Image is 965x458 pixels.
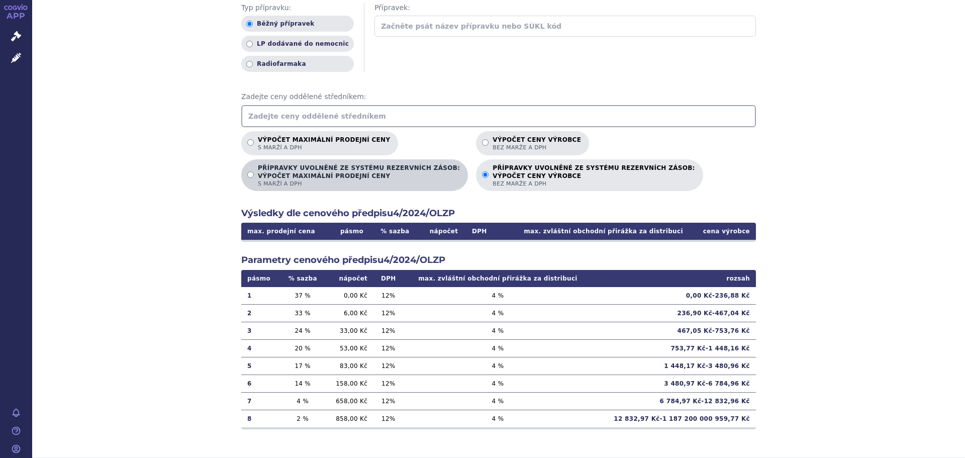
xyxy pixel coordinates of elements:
[403,410,592,427] td: 4 %
[403,322,592,339] td: 4 %
[325,357,373,375] td: 83,00 Kč
[493,136,581,151] p: Výpočet ceny výrobce
[493,164,695,188] p: PŘÍPRAVKY UVOLNĚNÉ ZE SYSTÉMU REZERVNÍCH ZÁSOB:
[493,172,695,180] strong: VÝPOČET CENY VÝROBCE
[403,357,592,375] td: 4 %
[241,56,354,72] label: Radiofarmaka
[241,3,354,13] span: Typ přípravku:
[493,180,695,188] span: bez marže a DPH
[593,322,756,339] td: 467,05 Kč - 753,76 Kč
[258,180,460,188] span: s marží a DPH
[495,223,689,240] th: max. zvláštní obchodní přirážka za distribuci
[241,270,280,287] th: pásmo
[373,270,403,287] th: DPH
[464,223,495,240] th: DPH
[593,357,756,375] td: 1 448,17 Kč - 3 480,96 Kč
[593,304,756,322] td: 236,90 Kč - 467,04 Kč
[241,207,756,220] h2: Výsledky dle cenového předpisu 4/2024/OLZP
[374,16,756,37] input: Začněte psát název přípravku nebo SÚKL kód
[246,21,253,27] input: Běžný přípravek
[373,287,403,305] td: 12 %
[241,92,756,102] span: Zadejte ceny oddělené středníkem:
[241,322,280,339] td: 3
[593,270,756,287] th: rozsah
[373,339,403,357] td: 12 %
[247,139,254,146] input: Výpočet maximální prodejní cenys marží a DPH
[258,172,460,180] strong: VÝPOČET MAXIMÁLNÍ PRODEJNÍ CENY
[280,339,325,357] td: 20 %
[280,270,325,287] th: % sazba
[593,410,756,427] td: 12 832,97 Kč - 1 187 200 000 959,77 Kč
[325,287,373,305] td: 0,00 Kč
[373,304,403,322] td: 12 %
[332,223,372,240] th: pásmo
[241,223,332,240] th: max. prodejní cena
[325,270,373,287] th: nápočet
[241,287,280,305] td: 1
[241,105,756,127] input: Zadejte ceny oddělené středníkem
[241,375,280,392] td: 6
[241,357,280,375] td: 5
[258,144,390,151] span: s marží a DPH
[593,287,756,305] td: 0,00 Kč - 236,88 Kč
[403,270,592,287] th: max. zvláštní obchodní přirážka za distribuci
[280,392,325,410] td: 4 %
[482,171,489,178] input: PŘÍPRAVKY UVOLNĚNÉ ZE SYSTÉMU REZERVNÍCH ZÁSOB:VÝPOČET CENY VÝROBCEbez marže a DPH
[373,392,403,410] td: 12 %
[403,339,592,357] td: 4 %
[325,410,373,427] td: 858,00 Kč
[373,410,403,427] td: 12 %
[258,136,390,151] p: Výpočet maximální prodejní ceny
[280,410,325,427] td: 2 %
[372,223,418,240] th: % sazba
[403,287,592,305] td: 4 %
[280,357,325,375] td: 17 %
[247,171,254,178] input: PŘÍPRAVKY UVOLNĚNÉ ZE SYSTÉMU REZERVNÍCH ZÁSOB:VÝPOČET MAXIMÁLNÍ PRODEJNÍ CENYs marží a DPH
[241,254,756,266] h2: Parametry cenového předpisu 4/2024/OLZP
[593,392,756,410] td: 6 784,97 Kč - 12 832,96 Kč
[418,223,464,240] th: nápočet
[593,339,756,357] td: 753,77 Kč - 1 448,16 Kč
[241,36,354,52] label: LP dodávané do nemocnic
[482,139,489,146] input: Výpočet ceny výrobcebez marže a DPH
[280,287,325,305] td: 37 %
[241,304,280,322] td: 2
[325,339,373,357] td: 53,00 Kč
[280,304,325,322] td: 33 %
[373,375,403,392] td: 12 %
[241,339,280,357] td: 4
[373,357,403,375] td: 12 %
[373,322,403,339] td: 12 %
[325,304,373,322] td: 6,00 Kč
[593,375,756,392] td: 3 480,97 Kč - 6 784,96 Kč
[241,410,280,427] td: 8
[241,16,354,32] label: Běžný přípravek
[325,392,373,410] td: 658,00 Kč
[403,375,592,392] td: 4 %
[325,322,373,339] td: 33,00 Kč
[246,61,253,67] input: Radiofarmaka
[325,375,373,392] td: 158,00 Kč
[241,392,280,410] td: 7
[374,3,756,13] span: Přípravek:
[246,41,253,47] input: LP dodávané do nemocnic
[689,223,756,240] th: cena výrobce
[493,144,581,151] span: bez marže a DPH
[258,164,460,188] p: PŘÍPRAVKY UVOLNĚNÉ ZE SYSTÉMU REZERVNÍCH ZÁSOB:
[403,392,592,410] td: 4 %
[280,322,325,339] td: 24 %
[280,375,325,392] td: 14 %
[403,304,592,322] td: 4 %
